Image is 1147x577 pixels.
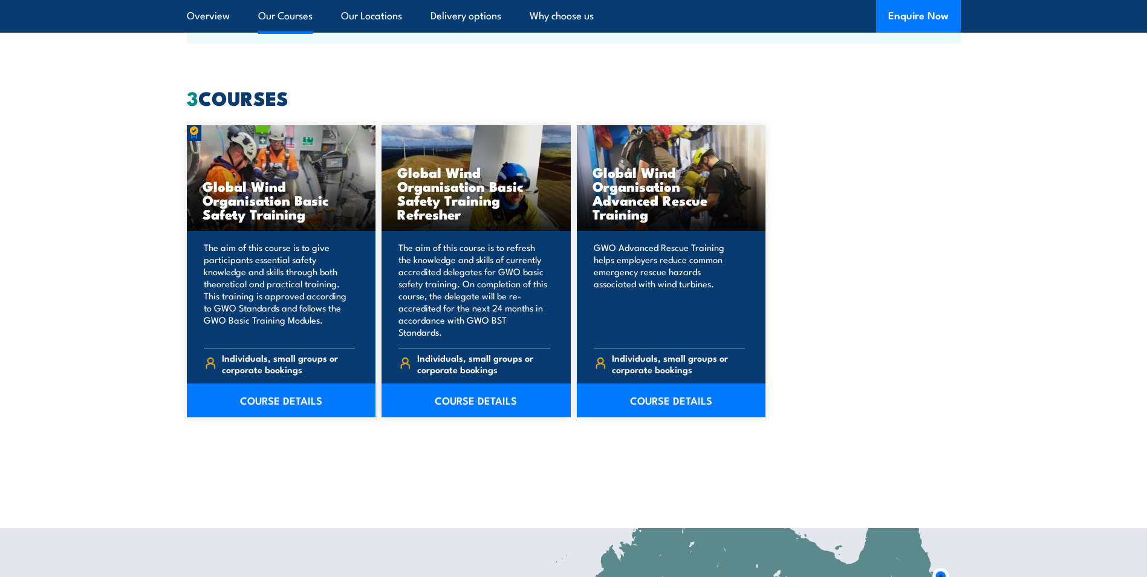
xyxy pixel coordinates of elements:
[612,352,745,375] span: Individuals, small groups or corporate bookings
[204,241,356,338] p: The aim of this course is to give participants essential safety knowledge and skills through both...
[417,352,550,375] span: Individuals, small groups or corporate bookings
[187,383,376,417] a: COURSE DETAILS
[397,165,555,221] h3: Global Wind Organisation Basic Safety Training Refresher
[203,179,360,221] h3: Global Wind Organisation Basic Safety Training
[577,383,766,417] a: COURSE DETAILS
[382,383,571,417] a: COURSE DETAILS
[594,241,746,338] p: GWO Advanced Rescue Training helps employers reduce common emergency rescue hazards associated wi...
[187,82,198,112] strong: 3
[398,241,550,338] p: The aim of this course is to refresh the knowledge and skills of currently accredited delegates f...
[222,352,355,375] span: Individuals, small groups or corporate bookings
[187,89,961,106] h2: COURSES
[593,165,750,221] h3: Global Wind Organisation Advanced Rescue Training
